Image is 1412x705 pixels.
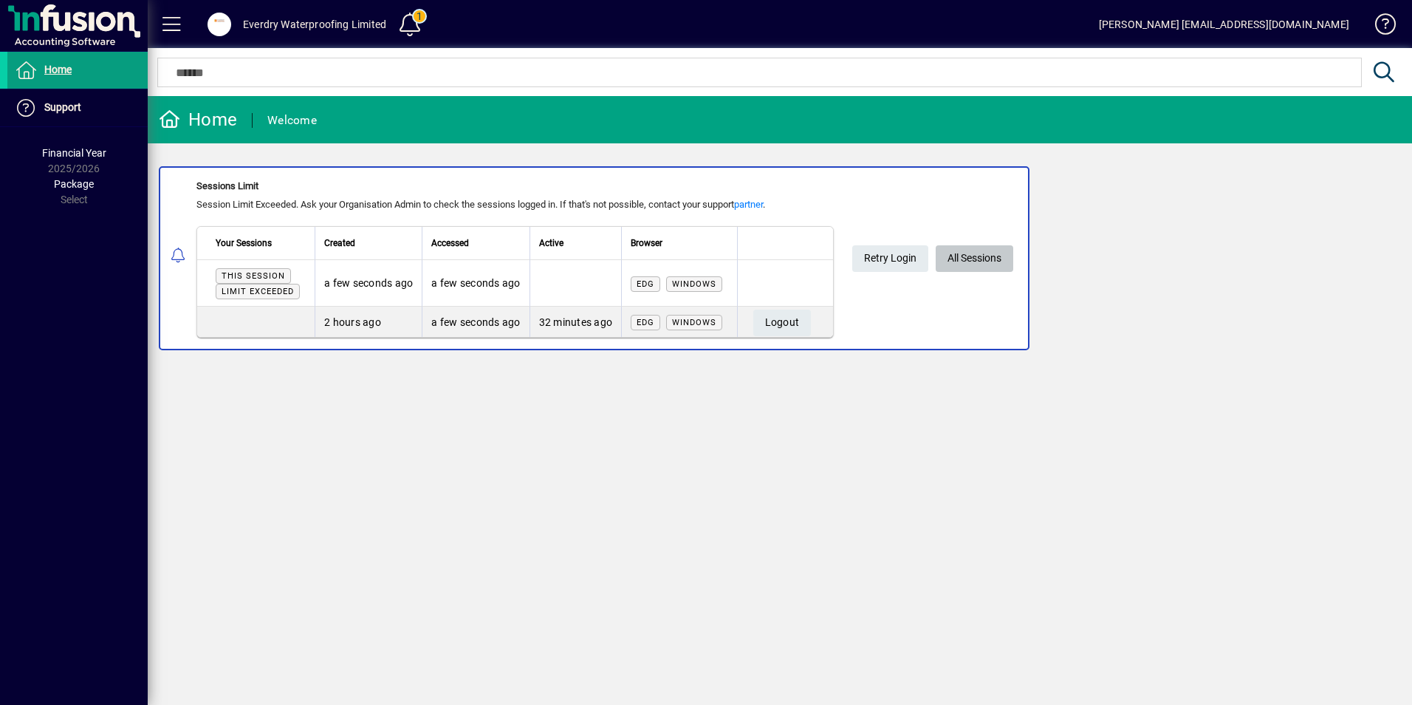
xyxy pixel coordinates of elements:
[539,235,563,251] span: Active
[196,197,834,212] div: Session Limit Exceeded. Ask your Organisation Admin to check the sessions logged in. If that's no...
[148,166,1412,350] app-alert-notification-menu-item: Sessions Limit
[431,235,469,251] span: Accessed
[196,179,834,194] div: Sessions Limit
[1099,13,1349,36] div: [PERSON_NAME] [EMAIL_ADDRESS][DOMAIN_NAME]
[44,64,72,75] span: Home
[529,307,622,337] td: 32 minutes ago
[734,199,763,210] a: partner
[864,246,916,270] span: Retry Login
[315,307,422,337] td: 2 hours ago
[1364,3,1394,51] a: Knowledge Base
[753,310,812,336] button: Logout
[936,245,1013,272] a: All Sessions
[44,101,81,113] span: Support
[324,235,355,251] span: Created
[637,279,654,289] span: Edg
[267,109,317,132] div: Welcome
[222,287,294,296] span: Limit exceeded
[159,108,237,132] div: Home
[637,318,654,327] span: Edg
[947,246,1001,270] span: All Sessions
[422,307,529,337] td: a few seconds ago
[7,89,148,126] a: Support
[672,318,716,327] span: Windows
[243,13,386,36] div: Everdry Waterproofing Limited
[196,11,243,38] button: Profile
[42,147,106,159] span: Financial Year
[216,235,272,251] span: Your Sessions
[222,271,285,281] span: This session
[54,178,94,190] span: Package
[315,260,422,307] td: a few seconds ago
[631,235,662,251] span: Browser
[672,279,716,289] span: Windows
[765,310,800,335] span: Logout
[422,260,529,307] td: a few seconds ago
[852,245,928,272] button: Retry Login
